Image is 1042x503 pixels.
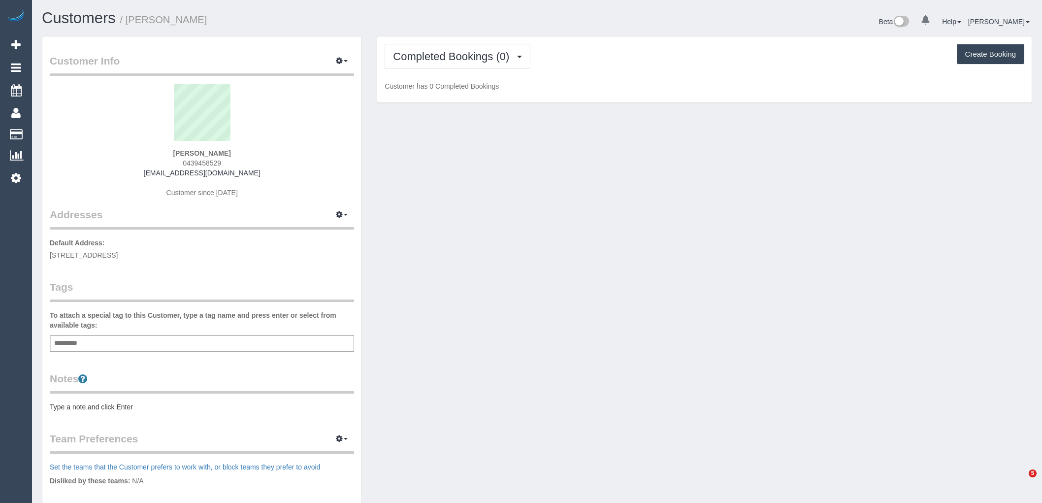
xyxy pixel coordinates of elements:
button: Create Booking [957,44,1024,65]
img: New interface [893,16,909,29]
p: Customer has 0 Completed Bookings [385,81,1024,91]
a: Beta [879,18,910,26]
label: Disliked by these teams: [50,476,130,486]
span: Completed Bookings (0) [393,50,514,63]
a: [EMAIL_ADDRESS][DOMAIN_NAME] [144,169,260,177]
span: [STREET_ADDRESS] [50,251,118,259]
a: [PERSON_NAME] [968,18,1030,26]
a: Set the teams that the Customer prefers to work with, or block teams they prefer to avoid [50,463,320,471]
pre: Type a note and click Enter [50,402,354,412]
legend: Customer Info [50,54,354,76]
label: Default Address: [50,238,105,248]
a: Customers [42,9,116,27]
a: Help [942,18,961,26]
strong: [PERSON_NAME] [173,149,230,157]
small: / [PERSON_NAME] [120,14,207,25]
legend: Tags [50,280,354,302]
span: N/A [132,477,143,485]
iframe: Intercom live chat [1009,469,1032,493]
label: To attach a special tag to this Customer, type a tag name and press enter or select from availabl... [50,310,354,330]
legend: Team Preferences [50,432,354,454]
img: Automaid Logo [6,10,26,24]
span: Customer since [DATE] [166,189,238,197]
span: 5 [1029,469,1037,477]
span: 0439458529 [183,159,221,167]
legend: Notes [50,371,354,394]
button: Completed Bookings (0) [385,44,530,69]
